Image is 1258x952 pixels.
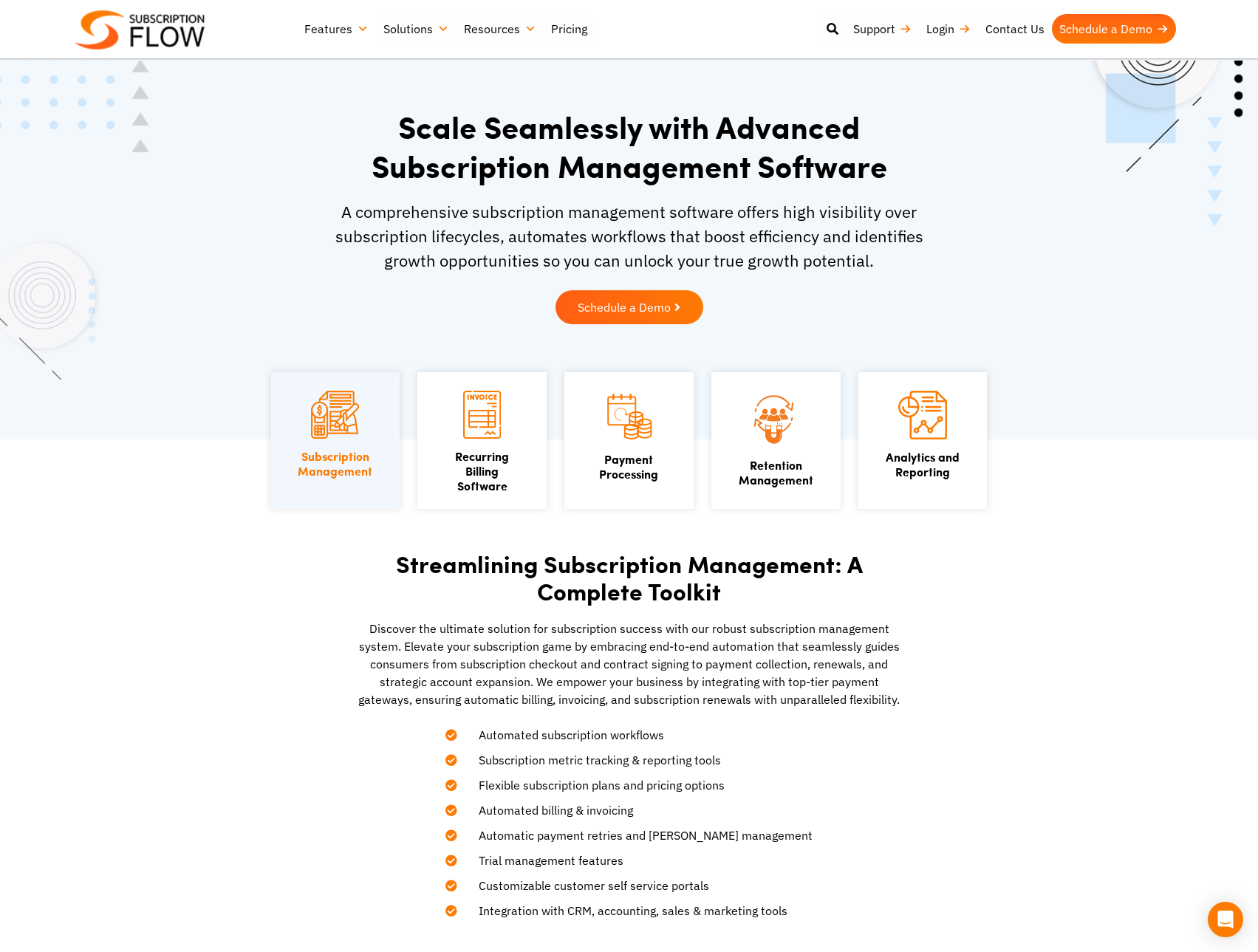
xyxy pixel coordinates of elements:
a: Pricing [544,14,595,44]
a: Analytics andReporting [886,448,960,480]
a: Retention Management [739,456,813,488]
a: Solutions [376,14,457,44]
a: Support [846,14,919,44]
span: Flexible subscription plans and pricing options [460,776,725,794]
p: Discover the ultimate solution for subscription success with our robust subscription management s... [356,620,903,708]
a: Schedule a Demo [555,290,703,324]
p: A comprehensive subscription management software offers high visibility over subscription lifecyc... [323,199,936,273]
span: Integration with CRM, accounting, sales & marketing tools [460,902,787,920]
img: Subscriptionflow [75,10,205,49]
span: Automatic payment retries and [PERSON_NAME] management [460,826,813,844]
img: Subscription Management icon [311,391,359,439]
img: Analytics and Reporting icon [898,391,947,439]
a: Schedule a Demo [1052,14,1176,44]
span: Schedule a Demo [578,301,671,313]
img: Retention Management icon [734,391,818,447]
span: Automated subscription workflows [460,726,664,744]
h2: Streamlining Subscription Management: A Complete Toolkit [356,550,903,605]
a: PaymentProcessing [599,451,658,482]
span: Trial management features [460,852,623,869]
a: Recurring Billing Software [455,448,509,494]
span: Subscription metric tracking & reporting tools [460,751,721,769]
span: Automated billing & invoicing [460,801,633,819]
div: Open Intercom Messenger [1208,902,1243,937]
span: Customizable customer self service portals [460,877,709,894]
a: Login [919,14,978,44]
a: SubscriptionManagement [298,448,372,479]
a: Features [297,14,376,44]
a: Contact Us [978,14,1052,44]
img: Recurring Billing Software icon [463,391,501,439]
h1: Scale Seamlessly with Advanced Subscription Management Software [323,107,936,185]
a: Resources [457,14,544,44]
img: Payment Processing icon [605,391,653,442]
